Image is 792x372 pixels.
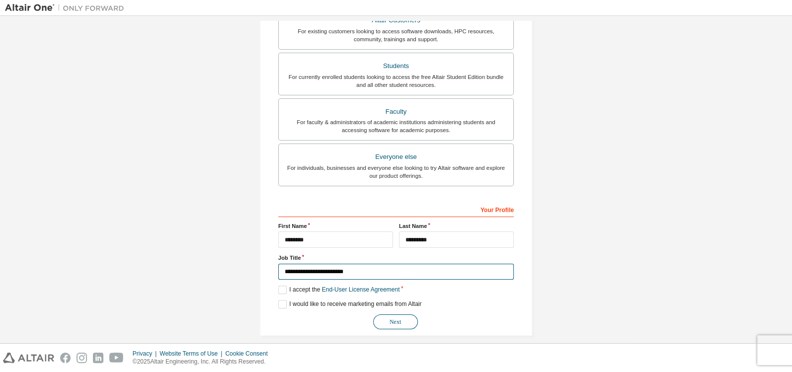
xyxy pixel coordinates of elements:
[285,118,507,134] div: For faculty & administrators of academic institutions administering students and accessing softwa...
[278,300,421,308] label: I would like to receive marketing emails from Altair
[109,353,124,363] img: youtube.svg
[285,164,507,180] div: For individuals, businesses and everyone else looking to try Altair software and explore our prod...
[93,353,103,363] img: linkedin.svg
[77,353,87,363] img: instagram.svg
[278,201,514,217] div: Your Profile
[60,353,71,363] img: facebook.svg
[285,105,507,119] div: Faculty
[278,286,399,294] label: I accept the
[373,314,418,329] button: Next
[133,358,274,366] p: © 2025 Altair Engineering, Inc. All Rights Reserved.
[225,350,273,358] div: Cookie Consent
[285,27,507,43] div: For existing customers looking to access software downloads, HPC resources, community, trainings ...
[133,350,159,358] div: Privacy
[5,3,129,13] img: Altair One
[159,350,225,358] div: Website Terms of Use
[285,150,507,164] div: Everyone else
[285,59,507,73] div: Students
[285,73,507,89] div: For currently enrolled students looking to access the free Altair Student Edition bundle and all ...
[278,254,514,262] label: Job Title
[3,353,54,363] img: altair_logo.svg
[399,222,514,230] label: Last Name
[322,286,400,293] a: End-User License Agreement
[278,222,393,230] label: First Name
